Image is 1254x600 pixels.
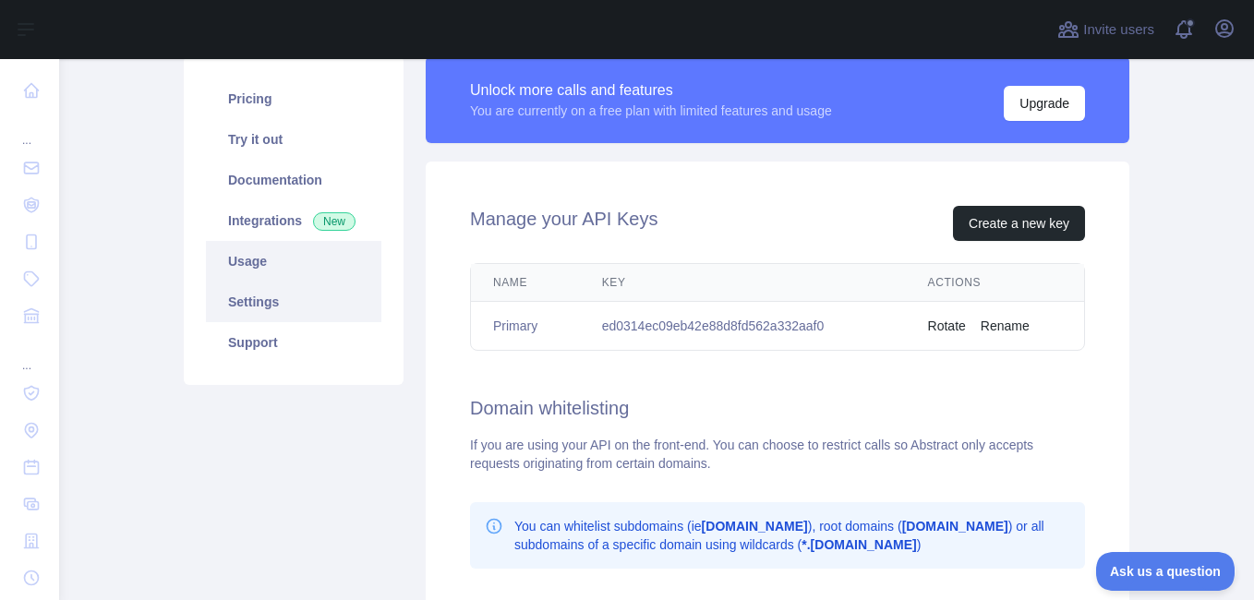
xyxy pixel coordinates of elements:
[580,264,906,302] th: Key
[470,102,832,120] div: You are currently on a free plan with limited features and usage
[471,302,580,351] td: Primary
[206,200,381,241] a: Integrations New
[1096,552,1236,591] iframe: Toggle Customer Support
[206,119,381,160] a: Try it out
[981,317,1030,335] button: Rename
[206,78,381,119] a: Pricing
[313,212,356,231] span: New
[470,206,657,241] h2: Manage your API Keys
[906,264,1084,302] th: Actions
[1004,86,1085,121] button: Upgrade
[206,160,381,200] a: Documentation
[15,336,44,373] div: ...
[1083,19,1154,41] span: Invite users
[928,317,966,335] button: Rotate
[470,436,1085,473] div: If you are using your API on the front-end. You can choose to restrict calls so Abstract only acc...
[471,264,580,302] th: Name
[1054,15,1158,44] button: Invite users
[206,282,381,322] a: Settings
[206,322,381,363] a: Support
[470,395,1085,421] h2: Domain whitelisting
[514,517,1070,554] p: You can whitelist subdomains (ie ), root domains ( ) or all subdomains of a specific domain using...
[902,519,1008,534] b: [DOMAIN_NAME]
[15,111,44,148] div: ...
[702,519,808,534] b: [DOMAIN_NAME]
[580,302,906,351] td: ed0314ec09eb42e88d8fd562a332aaf0
[206,241,381,282] a: Usage
[470,79,832,102] div: Unlock more calls and features
[802,537,916,552] b: *.[DOMAIN_NAME]
[953,206,1085,241] button: Create a new key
